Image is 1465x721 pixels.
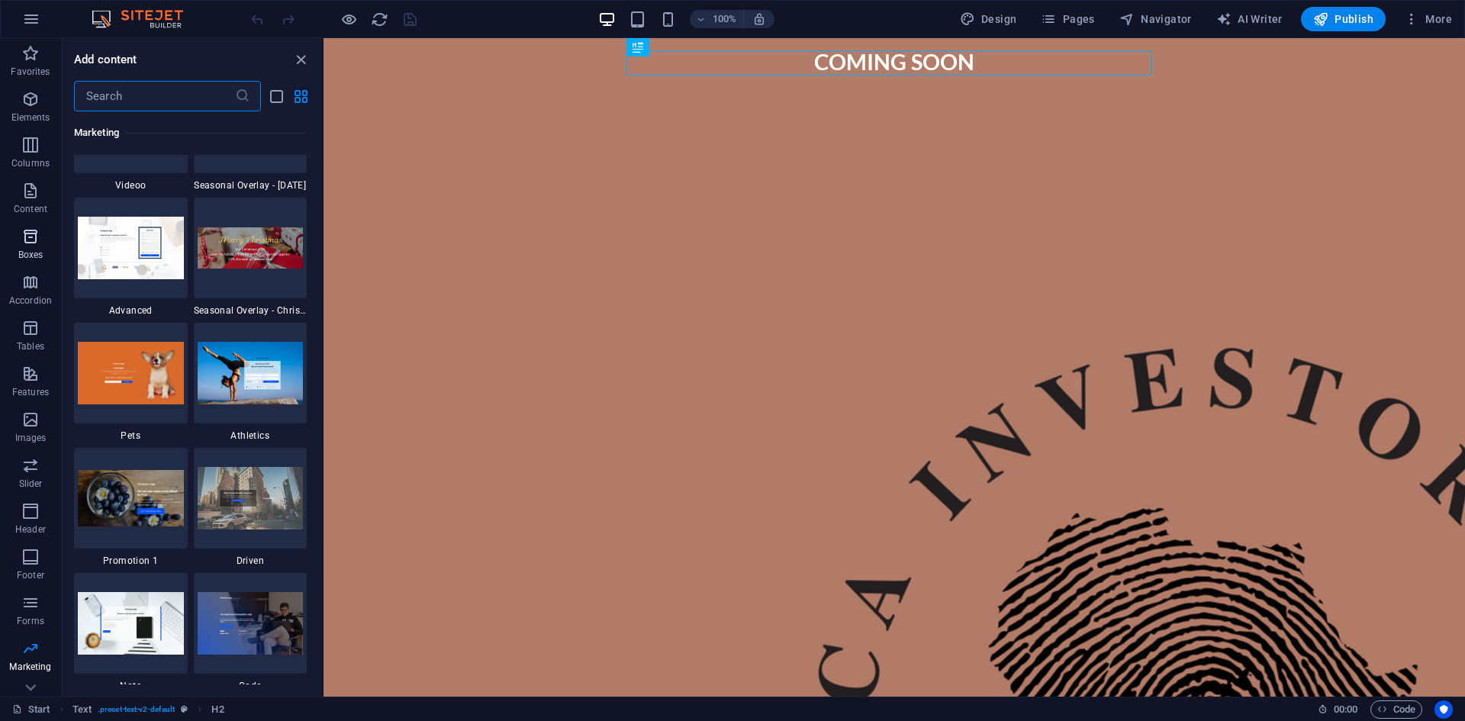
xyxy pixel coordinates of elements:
[194,680,307,692] span: Code
[74,179,188,192] span: Videoo
[211,700,224,719] span: Click to select. Double-click to edit
[11,157,50,169] p: Columns
[371,11,388,28] i: Reload page
[74,124,307,142] h6: Marketing
[1313,11,1373,27] span: Publish
[9,295,52,307] p: Accordion
[12,700,50,719] a: Click to cancel selection. Double-click to open Pages
[194,323,307,442] div: Athletics
[78,470,184,527] img: Bildschirmfotoam2019-06-19um12.09.09.png
[74,555,188,567] span: Promotion 1
[78,342,184,404] img: Screenshot_2019-06-19SitejetTemplate-BlankRedesign-Berlin4.png
[1344,703,1347,715] span: :
[960,11,1017,27] span: Design
[198,342,304,404] img: Screenshot_2019-06-19SitejetTemplate-BlankRedesign-Berlin3.png
[194,555,307,567] span: Driven
[1398,7,1458,31] button: More
[98,700,175,719] span: . preset-text-v2-default
[11,66,50,78] p: Favorites
[1035,7,1100,31] button: Pages
[370,10,388,28] button: reload
[690,10,744,28] button: 100%
[74,81,235,111] input: Search
[19,478,43,490] p: Slider
[954,7,1023,31] div: Design (Ctrl+Alt+Y)
[194,179,307,192] span: Seasonal Overlay - Easter
[194,198,307,317] div: Seasonal Overlay - Christmas
[340,10,358,28] button: Click here to leave preview mode and continue editing
[1301,7,1386,31] button: Publish
[1113,7,1198,31] button: Navigator
[181,705,188,713] i: This element is a customizable preset
[11,111,50,124] p: Elements
[198,592,304,654] img: Screenshot_2019-06-19SitejetTemplate-BlankRedesign-Berlin1.png
[291,87,310,105] button: grid-view
[194,430,307,442] span: Athletics
[1119,11,1192,27] span: Navigator
[713,10,737,28] h6: 100%
[194,573,307,692] div: Code
[72,700,224,719] nav: breadcrumb
[1216,11,1283,27] span: AI Writer
[88,10,202,28] img: Editor Logo
[17,615,44,627] p: Forms
[1434,700,1453,719] button: Usercentrics
[1377,700,1415,719] span: Code
[74,50,137,69] h6: Add content
[74,573,188,692] div: Note
[1404,11,1452,27] span: More
[14,203,47,215] p: Content
[12,386,49,398] p: Features
[74,680,188,692] span: Note
[1210,7,1289,31] button: AI Writer
[291,50,310,69] button: close panel
[954,7,1023,31] button: Design
[15,432,47,444] p: Images
[1318,700,1358,719] h6: Session time
[1370,700,1422,719] button: Code
[18,249,43,261] p: Boxes
[9,661,51,673] p: Marketing
[198,467,304,529] img: Screenshot_2019-06-19SitejetTemplate-BlankRedesign-Berlin2.jpg
[17,569,44,581] p: Footer
[74,304,188,317] span: Advanced
[74,430,188,442] span: Pets
[267,87,285,105] button: list-view
[74,448,188,567] div: Promotion 1
[72,700,92,719] span: Click to select. Double-click to edit
[194,448,307,567] div: Driven
[198,227,304,269] img: Screenshot_2019-10-25SitejetTemplate-BlankRedesign-Berlin1.png
[17,340,44,352] p: Tables
[74,198,188,317] div: Advanced
[194,304,307,317] span: Seasonal Overlay - Christmas
[78,592,184,654] img: Screenshot_2019-06-19SitejetTemplate-BlankRedesign-Berlin2.png
[1041,11,1094,27] span: Pages
[15,523,46,536] p: Header
[74,323,188,442] div: Pets
[752,12,766,26] i: On resize automatically adjust zoom level to fit chosen device.
[1334,700,1357,719] span: 00 00
[78,217,184,278] img: Screenshot_2019-06-19SitejetTemplate-BlankRedesign-Berlin6.png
